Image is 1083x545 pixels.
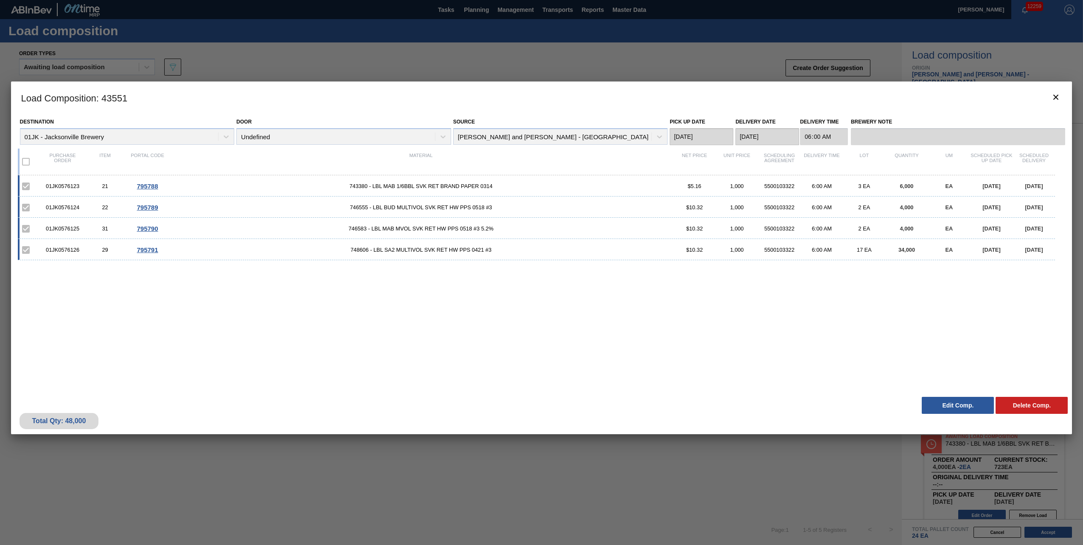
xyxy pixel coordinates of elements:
[982,225,1000,232] span: [DATE]
[922,397,994,414] button: Edit Comp.
[670,128,733,145] input: mm/dd/yyyy
[970,153,1013,171] div: Scheduled Pick up Date
[126,204,169,211] div: Go to Order
[84,204,126,211] div: 22
[946,247,953,253] span: EA
[1025,247,1043,253] span: [DATE]
[885,153,928,171] div: Quantity
[1025,225,1043,232] span: [DATE]
[11,81,1072,114] h3: Load Composition : 43551
[800,153,843,171] div: Delivery Time
[946,183,953,189] span: EA
[758,204,800,211] div: 5500103322
[20,119,54,125] label: Destination
[169,204,673,211] span: 746555 - LBL BUD MULTIVOL SVK RET HW PPS 0518 #3
[42,183,84,189] div: 01JK0576123
[982,247,1000,253] span: [DATE]
[800,183,843,189] div: 6:00 AM
[800,225,843,232] div: 6:00 AM
[169,153,673,171] div: Material
[900,225,913,232] span: 4,000
[673,225,715,232] div: $10.32
[673,153,715,171] div: Net Price
[758,183,800,189] div: 5500103322
[126,225,169,232] div: Go to Order
[137,183,158,190] span: 795788
[236,119,252,125] label: Door
[1025,183,1043,189] span: [DATE]
[42,153,84,171] div: Purchase order
[137,246,158,253] span: 795791
[758,247,800,253] div: 5500103322
[843,153,885,171] div: Lot
[42,247,84,253] div: 01JK0576126
[800,204,843,211] div: 6:00 AM
[900,183,913,189] span: 6,000
[126,153,169,171] div: Portal code
[982,204,1000,211] span: [DATE]
[42,204,84,211] div: 01JK0576124
[715,183,758,189] div: 1,000
[715,225,758,232] div: 1,000
[946,225,953,232] span: EA
[715,247,758,253] div: 1,000
[1025,204,1043,211] span: [DATE]
[42,225,84,232] div: 01JK0576125
[169,225,673,232] span: 746583 - LBL MAB MVOL SVK RET HW PPS 0518 #3 5.2%
[126,183,169,190] div: Go to Order
[851,116,1066,128] label: Brewery Note
[84,225,126,232] div: 31
[126,246,169,253] div: Go to Order
[169,183,673,189] span: 743380 - LBL MAB 1/6BBL SVK RET BRAND PAPER 0314
[84,183,126,189] div: 21
[673,204,715,211] div: $10.32
[137,204,158,211] span: 795789
[996,397,1068,414] button: Delete Comp.
[26,417,93,425] div: Total Qty: 48,000
[453,119,475,125] label: Source
[715,204,758,211] div: 1,000
[758,225,800,232] div: 5500103322
[670,119,705,125] label: Pick up Date
[84,153,126,171] div: Item
[758,153,800,171] div: Scheduling Agreement
[137,225,158,232] span: 795790
[673,183,715,189] div: $5.16
[843,204,885,211] div: 2 EA
[800,116,848,128] label: Delivery Time
[715,153,758,171] div: Unit Price
[800,247,843,253] div: 6:00 AM
[1013,153,1055,171] div: Scheduled Delivery
[982,183,1000,189] span: [DATE]
[843,225,885,232] div: 2 EA
[169,247,673,253] span: 748606 - LBL SA2 MULTIVOL SVK RET HW PPS 0421 #3
[928,153,970,171] div: UM
[84,247,126,253] div: 29
[735,128,799,145] input: mm/dd/yyyy
[843,183,885,189] div: 3 EA
[946,204,953,211] span: EA
[900,204,913,211] span: 4,000
[843,247,885,253] div: 17 EA
[898,247,915,253] span: 34,000
[673,247,715,253] div: $10.32
[735,119,775,125] label: Delivery Date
